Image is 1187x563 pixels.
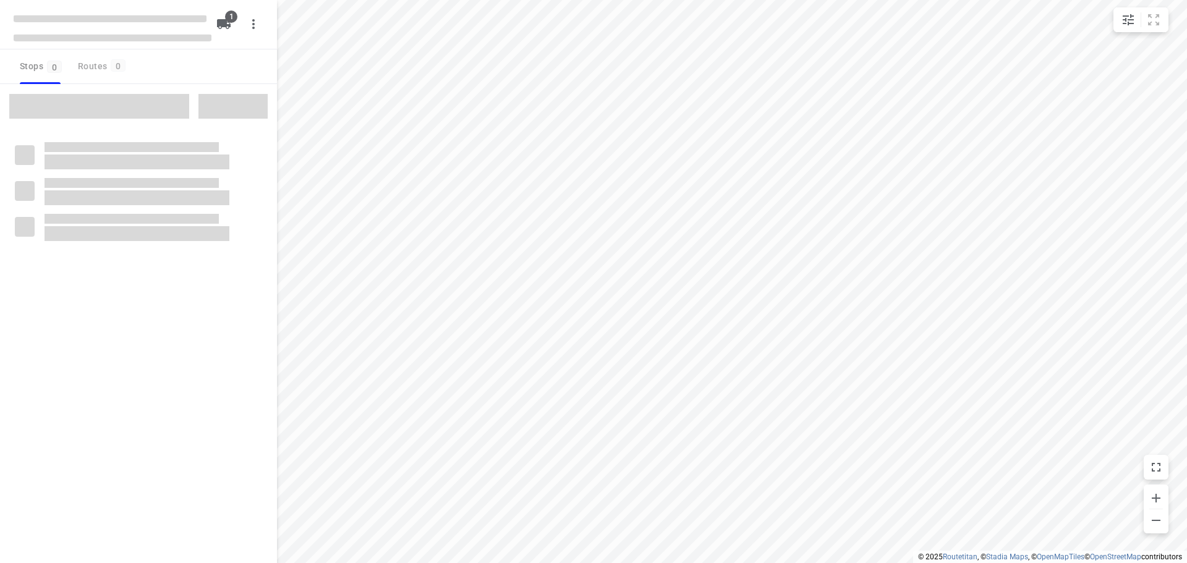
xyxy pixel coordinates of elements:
[1037,552,1084,561] a: OpenMapTiles
[943,552,977,561] a: Routetitan
[918,552,1182,561] li: © 2025 , © , © © contributors
[1090,552,1141,561] a: OpenStreetMap
[986,552,1028,561] a: Stadia Maps
[1113,7,1168,32] div: small contained button group
[1116,7,1141,32] button: Map settings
